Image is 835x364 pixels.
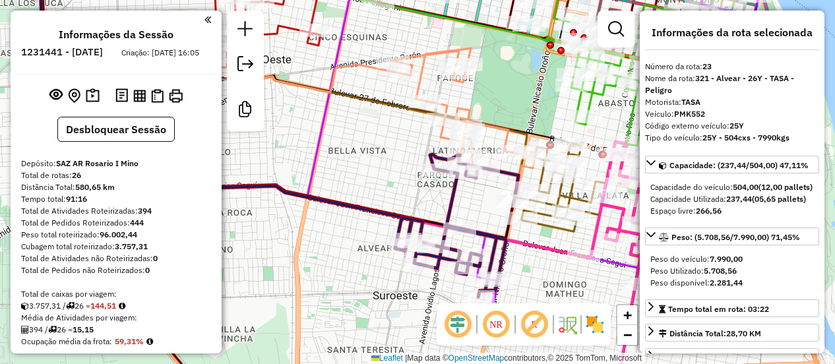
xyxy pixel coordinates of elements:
strong: 7.990,00 [710,254,743,264]
div: Espaço livre: [650,205,814,217]
div: 394 / 26 = [21,324,211,336]
strong: 3.757,31 [115,241,148,251]
div: Nome da rota: [645,73,819,96]
button: Painel de Sugestão [83,86,102,106]
h4: Informações da Sessão [59,28,173,41]
span: Tempo total em rota: 03:22 [668,304,769,314]
div: Peso total roteirizado: [21,229,211,241]
a: Exibir filtros [603,16,629,42]
strong: 504,00 [733,182,758,192]
strong: 96.002,44 [100,229,137,239]
strong: 2.281,44 [710,278,743,288]
h6: 1231441 - [DATE] [21,46,103,58]
div: 3.757,31 / 26 = [21,300,211,312]
div: Total de Pedidos Roteirizados: [21,217,211,229]
strong: 5.708,56 [704,266,737,276]
img: Fluxo de ruas [557,314,578,335]
strong: 144,51 [90,301,116,311]
a: OpenStreetMap [448,353,505,363]
a: Exportar sessão [232,51,259,80]
strong: 0 [145,265,150,275]
div: Veículo: [645,108,819,120]
span: Peso: (5.708,56/7.990,00) 71,45% [671,232,800,242]
div: Média de Atividades por viagem: [21,312,211,324]
strong: 0 [153,253,158,263]
i: Total de Atividades [21,326,29,334]
strong: 580,65 km [75,182,115,192]
i: Total de rotas [66,302,75,310]
span: | [405,353,407,363]
span: Ocultar NR [480,309,512,340]
span: Total de atividades: [659,353,740,363]
a: Leaflet [371,353,403,363]
strong: 15,15 [73,324,94,334]
span: − [623,326,632,343]
span: Ocupação média da frota: [21,336,112,346]
strong: 25Y [729,121,744,131]
span: Ocultar deslocamento [442,309,474,340]
strong: 91:16 [66,194,87,204]
strong: TASA [681,97,700,107]
div: Tipo do veículo: [645,132,819,144]
span: + [623,307,632,323]
span: 28,70 KM [726,328,761,338]
strong: SAZ AR Rosario I Mino [56,158,139,168]
button: Desbloquear Sessão [57,117,175,142]
div: Peso disponível: [650,277,814,289]
button: Visualizar Romaneio [148,86,166,106]
div: Tempo total: [21,193,211,205]
div: Total de Atividades Roteirizadas: [21,205,211,217]
div: Map data © contributors,© 2025 TomTom, Microsoft [368,353,645,364]
div: Total de caixas por viagem: [21,288,211,300]
div: Capacidade: (237,44/504,00) 47,11% [645,176,819,222]
div: Depósito: [21,158,211,169]
button: Imprimir Rotas [166,86,185,106]
span: Peso do veículo: [650,254,743,264]
i: Total de rotas [48,326,57,334]
a: Zoom in [617,305,637,325]
div: Código externo veículo: [645,120,819,132]
a: Capacidade: (237,44/504,00) 47,11% [645,156,819,173]
i: Meta Caixas/viagem: 266,08 Diferença: -121,57 [119,302,125,310]
div: Total de Pedidos não Roteirizados: [21,264,211,276]
strong: PMK552 [674,109,705,119]
div: Criação: [DATE] 16:05 [116,47,204,59]
a: Criar modelo [232,96,259,126]
strong: 26 [72,170,81,180]
div: Distância Total: [21,181,211,193]
strong: 394 [138,206,152,216]
strong: 23 [702,61,712,71]
button: Centralizar mapa no depósito ou ponto de apoio [65,86,83,106]
a: Peso: (5.708,56/7.990,00) 71,45% [645,228,819,245]
img: Exibir/Ocultar setores [584,314,605,335]
div: Capacidade do veículo: [650,181,814,193]
div: Capacidade Utilizada: [650,193,814,205]
div: Peso Utilizado: [650,265,814,277]
strong: (12,00 pallets) [758,182,813,192]
a: Zoom out [617,325,637,345]
strong: 25Y - 504cxs - 7990kgs [702,133,789,142]
button: Visualizar relatório de Roteirização [131,86,148,104]
button: Exibir sessão original [47,85,65,106]
a: Tempo total em rota: 03:22 [645,299,819,317]
strong: 266,56 [696,206,722,216]
span: Capacidade: (237,44/504,00) 47,11% [669,160,809,170]
a: Nova sessão e pesquisa [232,16,259,45]
h4: Informações da rota selecionada [645,26,819,39]
div: Total de rotas: [21,169,211,181]
div: Número da rota: [645,61,819,73]
strong: (05,65 pallets) [752,194,806,204]
button: Logs desbloquear sessão [113,86,131,106]
i: Cubagem total roteirizado [21,302,29,310]
div: Motorista: [645,96,819,108]
em: Média calculada utilizando a maior ocupação (%Peso ou %Cubagem) de cada rota da sessão. Rotas cro... [146,338,153,346]
div: Peso: (5.708,56/7.990,00) 71,45% [645,248,819,294]
div: Distância Total: [659,328,761,340]
span: Exibir rótulo [518,309,550,340]
strong: 321 - Alvear - 26Y - TASA - Peligro [645,73,794,95]
div: Cubagem total roteirizado: [21,241,211,253]
strong: 59,31% [115,336,144,346]
a: Distância Total:28,70 KM [645,324,819,342]
div: Total de Atividades não Roteirizadas: [21,253,211,264]
strong: 15 [731,353,740,363]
